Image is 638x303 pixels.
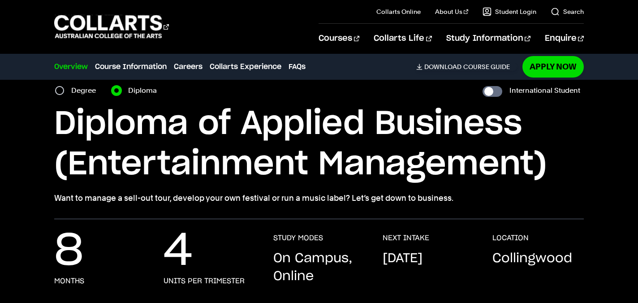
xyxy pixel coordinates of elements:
a: FAQs [289,61,306,72]
p: Collingwood [492,250,572,268]
a: Search [551,7,584,16]
a: DownloadCourse Guide [416,63,517,71]
h3: months [54,277,84,286]
a: Careers [174,61,203,72]
label: Degree [71,84,101,97]
a: Study Information [446,24,530,53]
a: Collarts Life [374,24,431,53]
p: On Campus, Online [273,250,365,286]
h1: Diploma of Applied Business (Entertainment Management) [54,104,584,185]
label: International Student [509,84,580,97]
h3: LOCATION [492,234,529,242]
h3: units per trimester [164,277,245,286]
a: Apply Now [522,56,584,77]
a: Overview [54,61,88,72]
a: Collarts Online [376,7,421,16]
div: Go to homepage [54,14,169,39]
a: Courses [319,24,359,53]
p: [DATE] [383,250,422,268]
span: Download [424,63,461,71]
a: About Us [435,7,468,16]
p: 8 [54,234,83,269]
h3: NEXT INTAKE [383,234,429,242]
p: Want to manage a sell-out tour, develop your own festival or run a music label? Let’s get down to... [54,192,584,204]
a: Course Information [95,61,167,72]
a: Collarts Experience [210,61,281,72]
h3: STUDY MODES [273,234,323,242]
p: 4 [164,234,193,269]
label: Diploma [128,84,162,97]
a: Enquire [545,24,584,53]
a: Student Login [483,7,536,16]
